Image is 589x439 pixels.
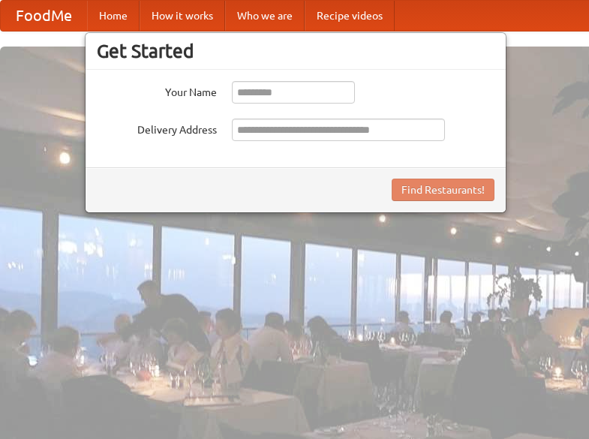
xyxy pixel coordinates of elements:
[97,119,217,137] label: Delivery Address
[305,1,395,31] a: Recipe videos
[1,1,87,31] a: FoodMe
[225,1,305,31] a: Who we are
[140,1,225,31] a: How it works
[97,81,217,100] label: Your Name
[392,179,494,201] button: Find Restaurants!
[87,1,140,31] a: Home
[97,40,494,62] h3: Get Started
